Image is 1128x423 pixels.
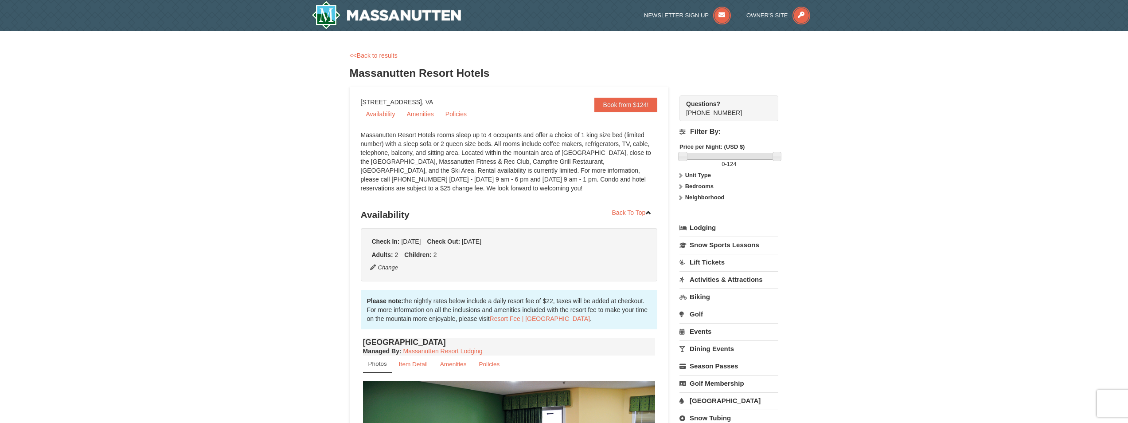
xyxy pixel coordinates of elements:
strong: Adults: [372,251,393,258]
label: - [679,160,778,169]
h3: Massanutten Resort Hotels [350,64,779,82]
h4: Filter By: [679,128,778,136]
span: Newsletter Sign Up [644,12,709,19]
a: Book from $124! [594,98,658,112]
span: [PHONE_NUMBER] [686,99,762,116]
a: Biking [679,289,778,305]
a: Amenities [434,356,472,373]
img: Massanutten Resort Logo [312,1,461,29]
strong: Neighborhood [685,194,725,201]
a: Owner's Site [746,12,810,19]
strong: Children: [404,251,431,258]
strong: Unit Type [685,172,711,178]
a: Lift Tickets [679,254,778,270]
small: Photos [368,360,387,367]
a: Massanutten Resort Lodging [403,348,483,355]
a: <<Back to results [350,52,398,59]
strong: Please note: [367,297,403,304]
a: Newsletter Sign Up [644,12,731,19]
strong: Price per Night: (USD $) [679,143,745,150]
a: Events [679,323,778,340]
a: Snow Sports Lessons [679,237,778,253]
small: Amenities [440,361,467,368]
a: Item Detail [393,356,433,373]
a: Photos [363,356,392,373]
a: Season Passes [679,358,778,374]
a: Golf Membership [679,375,778,391]
a: Massanutten Resort [312,1,461,29]
a: Availability [361,107,401,121]
strong: Check In: [372,238,400,245]
strong: Questions? [686,100,720,107]
strong: Check Out: [427,238,460,245]
a: [GEOGRAPHIC_DATA] [679,392,778,409]
small: Item Detail [399,361,428,368]
a: Golf [679,306,778,322]
a: Resort Fee | [GEOGRAPHIC_DATA] [490,315,590,322]
span: [DATE] [401,238,421,245]
span: Managed By [363,348,399,355]
strong: : [363,348,402,355]
button: Change [370,263,399,273]
span: 2 [433,251,437,258]
span: 0 [722,161,725,167]
span: 124 [727,161,737,167]
span: Owner's Site [746,12,788,19]
span: [DATE] [462,238,481,245]
span: 2 [395,251,398,258]
div: Massanutten Resort Hotels rooms sleep up to 4 occupants and offer a choice of 1 king size bed (li... [361,130,658,202]
div: the nightly rates below include a daily resort fee of $22, taxes will be added at checkout. For m... [361,290,658,329]
a: Policies [473,356,505,373]
a: Lodging [679,220,778,236]
h4: [GEOGRAPHIC_DATA] [363,338,656,347]
a: Activities & Attractions [679,271,778,288]
a: Amenities [401,107,439,121]
small: Policies [479,361,500,368]
strong: Bedrooms [685,183,714,190]
h3: Availability [361,206,658,224]
a: Policies [440,107,472,121]
a: Back To Top [606,206,658,219]
a: Dining Events [679,340,778,357]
